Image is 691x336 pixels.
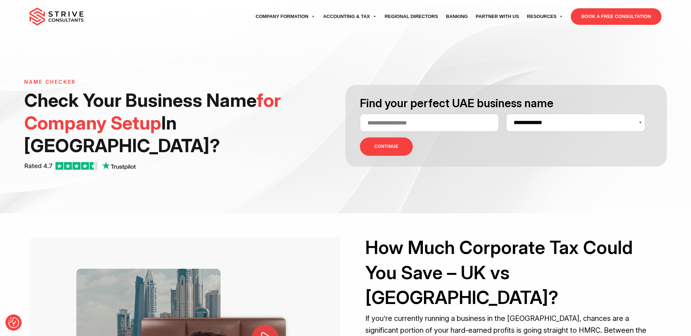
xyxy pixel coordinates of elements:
[523,6,567,27] a: Resources
[252,6,319,27] a: Company Formation
[472,6,523,27] a: Partner with Us
[8,317,19,328] button: Consent Preferences
[24,89,301,157] h1: Check Your Business Name In [GEOGRAPHIC_DATA] ?
[360,96,652,111] h3: Find your perfect UAE business name
[24,79,301,85] h6: Name Checker
[360,137,413,156] button: CONTINUE
[30,8,83,26] img: main-logo.svg
[365,235,647,310] h2: How Much Corporate Tax Could You Save – UK vs [GEOGRAPHIC_DATA]?
[381,6,442,27] a: Regional Directors
[8,317,19,328] img: Revisit consent button
[571,8,661,25] a: BOOK A FREE CONSULTATION
[319,6,381,27] a: Accounting & Tax
[442,6,472,27] a: Banking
